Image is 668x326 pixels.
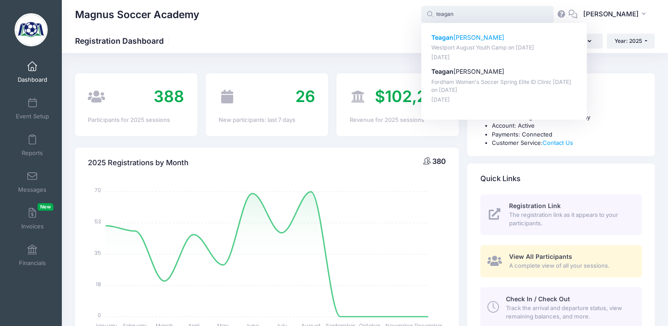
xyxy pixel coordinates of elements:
[38,203,53,211] span: New
[95,186,102,194] tspan: 70
[95,249,102,257] tspan: 35
[349,116,445,125] div: Revenue for 2025 sessions
[615,38,642,44] span: Year: 2025
[18,186,46,193] span: Messages
[492,139,642,148] li: Customer Service:
[583,9,639,19] span: [PERSON_NAME]
[15,13,48,46] img: Magnus Soccer Academy
[11,57,53,87] a: Dashboard
[219,116,315,125] div: New participants: last 7 days
[431,67,577,76] p: [PERSON_NAME]
[11,93,53,124] a: Event Setup
[21,223,44,230] span: Invoices
[506,295,570,303] span: Check In / Check Out
[492,121,642,130] li: Account: Active
[543,139,573,146] a: Contact Us
[11,130,53,161] a: Reports
[75,4,199,25] h1: Magnus Soccer Academy
[509,262,632,270] span: A complete view of all your sessions.
[11,240,53,271] a: Financials
[431,78,577,95] p: Fordham Women's Soccer Spring Elite ID Clinic [DATE] on [DATE]
[607,34,655,49] button: Year: 2025
[18,76,47,83] span: Dashboard
[88,150,189,175] h4: 2025 Registrations by Month
[432,157,446,166] span: 380
[431,33,577,42] p: [PERSON_NAME]
[11,167,53,197] a: Messages
[95,218,102,225] tspan: 53
[509,202,561,209] span: Registration Link
[509,211,632,228] span: The registration link as it appears to your participants.
[11,203,53,234] a: InvoicesNew
[375,87,446,106] span: $102,267
[421,6,554,23] input: Search by First Name, Last Name, or Email...
[431,96,577,104] p: [DATE]
[492,130,642,139] li: Payments: Connected
[16,113,49,120] span: Event Setup
[506,304,632,321] span: Track the arrival and departure status, view remaining balances, and more.
[509,253,572,260] span: View All Participants
[98,311,102,319] tspan: 0
[96,280,102,288] tspan: 18
[431,68,453,75] strong: Teagan
[577,4,655,25] button: [PERSON_NAME]
[431,53,577,62] p: [DATE]
[22,149,43,157] span: Reports
[75,36,171,45] h1: Registration Dashboard
[154,87,184,106] span: 388
[480,166,521,191] h4: Quick Links
[480,194,642,235] a: Registration Link The registration link as it appears to your participants.
[295,87,315,106] span: 26
[88,116,184,125] div: Participants for 2025 sessions
[431,34,453,41] strong: Teagan
[431,44,577,52] p: Westport August Youth Camp on [DATE]
[480,245,642,277] a: View All Participants A complete view of all your sessions.
[19,259,46,267] span: Financials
